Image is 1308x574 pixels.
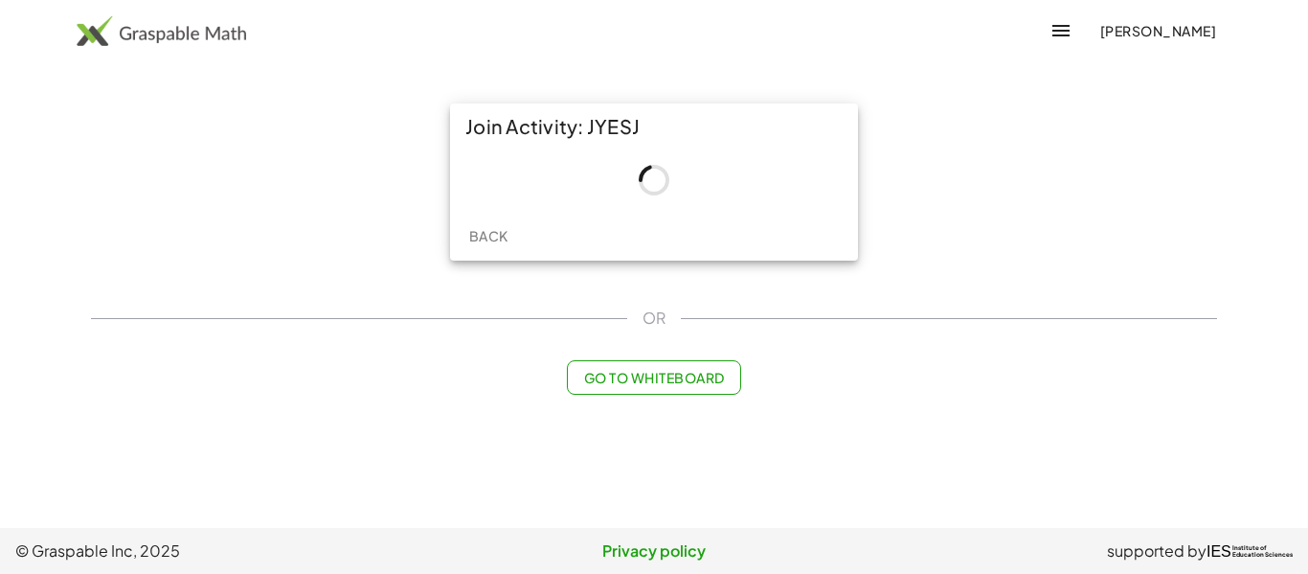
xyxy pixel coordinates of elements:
span: [PERSON_NAME] [1099,22,1216,39]
span: Institute of Education Sciences [1232,545,1293,559]
a: Privacy policy [441,540,868,563]
a: IESInstitute ofEducation Sciences [1207,540,1293,563]
button: [PERSON_NAME] [1084,13,1231,48]
span: OR [643,307,665,330]
span: Go to Whiteboard [583,369,724,386]
span: Back [468,227,507,244]
div: Join Activity: JYESJ [450,103,858,149]
span: IES [1207,542,1231,561]
button: Back [458,218,519,253]
button: Go to Whiteboard [567,360,740,395]
span: supported by [1107,540,1207,563]
span: © Graspable Inc, 2025 [15,540,441,563]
